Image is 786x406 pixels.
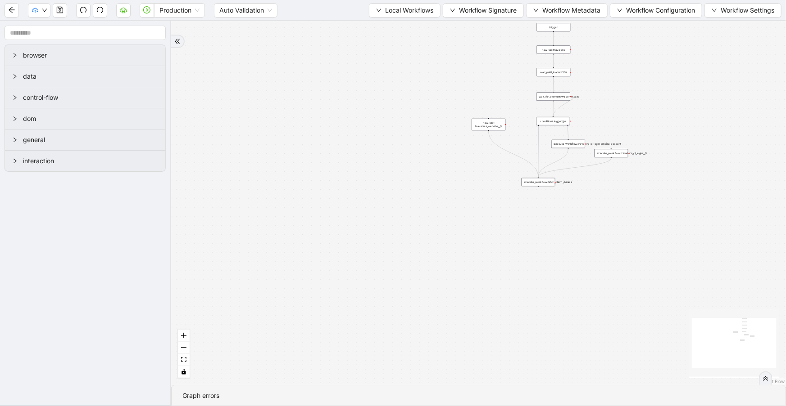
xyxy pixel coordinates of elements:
[93,3,107,18] button: redo
[42,8,47,13] span: down
[23,114,158,124] span: dom
[536,45,570,54] div: new_tab:travelers
[178,354,190,366] button: fit view
[12,137,18,143] span: right
[761,379,785,384] a: React Flow attribution
[23,50,158,60] span: browser
[8,6,15,13] span: arrow-left
[5,87,165,108] div: control-flow
[595,149,628,158] div: execute_workflow:travelers_cl_login__0
[489,131,538,177] g: Edge from new_tab: travelers_website__0 to execute_workflow:fetch_claim_details
[376,8,382,13] span: down
[143,6,150,13] span: play-circle
[522,178,555,187] div: execute_workflow:fetch_claim_detailsplus-circle
[28,3,50,18] button: cloud-uploaddown
[538,158,611,177] g: Edge from execute_workflow:travelers_cl_login__0 to execute_workflow:fetch_claim_details
[542,5,600,15] span: Workflow Metadata
[5,151,165,171] div: interaction
[536,23,570,31] div: trigger
[5,3,19,18] button: arrow-left
[32,7,38,13] span: cloud-upload
[536,68,570,76] div: wait_until_loaded:30s
[23,135,158,145] span: general
[551,140,585,148] div: execute_workflow:travelers_cl_login_smaira_account
[443,3,524,18] button: downWorkflow Signature
[553,97,574,116] g: Edge from wait_for_element:welcome_text to conditions:logged_in
[526,3,608,18] button: downWorkflow Metadata
[12,74,18,79] span: right
[459,5,517,15] span: Workflow Signature
[219,4,272,17] span: Auto Validation
[178,330,190,342] button: zoom in
[617,8,622,13] span: down
[626,5,695,15] span: Workflow Configuration
[76,3,91,18] button: undo
[533,8,539,13] span: down
[159,4,200,17] span: Production
[712,8,717,13] span: down
[536,92,570,101] div: wait_for_element:welcome_text
[23,93,158,103] span: control-flow
[704,3,781,18] button: downWorkflow Settings
[12,53,18,58] span: right
[182,391,775,401] div: Graph errors
[23,71,158,81] span: data
[538,149,568,177] g: Edge from execute_workflow:travelers_cl_login_smaira_account to execute_workflow:fetch_claim_details
[178,342,190,354] button: zoom out
[450,8,455,13] span: down
[56,6,64,13] span: save
[472,119,505,130] div: new_tab: travelers_website__0
[120,6,127,13] span: cloud-server
[12,158,18,164] span: right
[5,45,165,66] div: browser
[12,116,18,121] span: right
[116,3,131,18] button: cloud-server
[178,366,190,378] button: toggle interactivity
[12,95,18,100] span: right
[53,3,67,18] button: save
[385,5,433,15] span: Local Workflows
[536,117,570,125] div: conditions:logged_in
[5,66,165,87] div: data
[174,38,181,45] span: double-right
[23,156,158,166] span: interaction
[140,3,154,18] button: play-circle
[96,6,104,13] span: redo
[763,375,769,382] span: double-right
[5,108,165,129] div: dom
[721,5,774,15] span: Workflow Settings
[369,3,441,18] button: downLocal Workflows
[80,6,87,13] span: undo
[522,178,555,187] div: execute_workflow:fetch_claim_details
[536,190,541,196] span: plus-circle
[610,3,702,18] button: downWorkflow Configuration
[5,129,165,150] div: general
